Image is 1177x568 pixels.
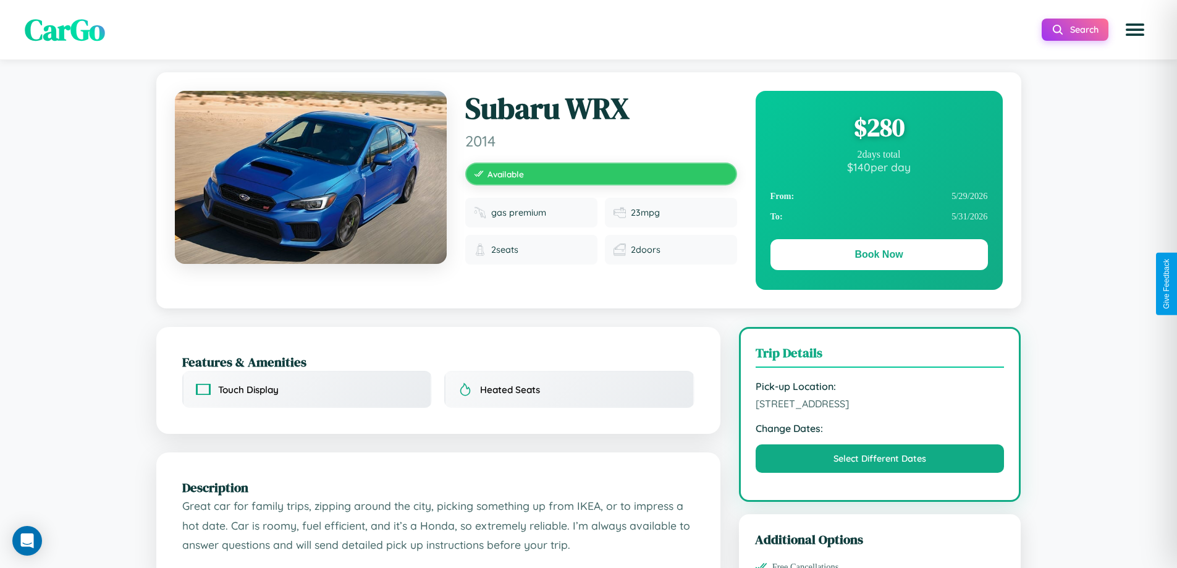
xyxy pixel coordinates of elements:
strong: Pick-up Location: [756,380,1005,392]
h2: Features & Amenities [182,353,694,371]
div: 5 / 29 / 2026 [770,186,988,206]
img: Doors [614,244,626,256]
div: Open Intercom Messenger [12,526,42,556]
h3: Trip Details [756,344,1005,368]
img: Fuel efficiency [614,206,626,219]
h3: Additional Options [755,530,1005,548]
strong: From: [770,191,795,201]
span: 2 doors [631,244,660,255]
span: 2 seats [491,244,518,255]
img: Fuel type [474,206,486,219]
span: 23 mpg [631,207,660,218]
strong: To: [770,211,783,222]
span: Touch Display [218,384,279,396]
span: Search [1070,24,1099,35]
img: Seats [474,244,486,256]
span: 2014 [465,132,737,150]
h2: Description [182,478,694,496]
button: Book Now [770,239,988,270]
div: $ 280 [770,111,988,144]
span: gas premium [491,207,546,218]
span: [STREET_ADDRESS] [756,397,1005,410]
div: 2 days total [770,149,988,160]
span: Heated Seats [480,384,540,396]
div: 5 / 31 / 2026 [770,206,988,227]
button: Open menu [1118,12,1152,47]
span: CarGo [25,9,105,50]
img: Subaru WRX 2014 [175,91,447,264]
p: Great car for family trips, zipping around the city, picking something up from IKEA, or to impres... [182,496,694,555]
div: Give Feedback [1162,259,1171,309]
span: Available [487,169,524,179]
strong: Change Dates: [756,422,1005,434]
div: $ 140 per day [770,160,988,174]
button: Select Different Dates [756,444,1005,473]
h1: Subaru WRX [465,91,737,127]
button: Search [1042,19,1108,41]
